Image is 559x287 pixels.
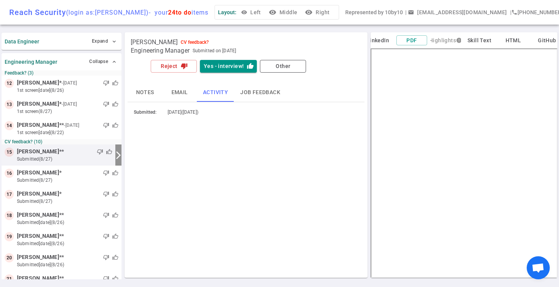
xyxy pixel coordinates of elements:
small: submitted (8/27) [17,156,112,163]
iframe: candidate_document_preview__iframe [371,48,557,278]
span: email [408,9,414,15]
div: CV feedback? [181,40,209,45]
div: 18 [5,211,14,220]
button: visibilityMiddle [267,5,300,20]
span: thumb_up [106,149,112,155]
small: - [DATE] [64,122,79,129]
span: thumb_up [112,233,118,239]
i: thumb_down [181,63,188,70]
button: Yes - interview!thumb_up [200,60,257,73]
button: HTML [498,36,529,45]
div: 13 [5,100,14,109]
span: expand_more [111,38,117,45]
button: Skill Text [464,36,495,45]
small: Feedback? (3) [5,70,118,76]
small: submitted (8/27) [17,177,118,184]
span: thumb_up [112,191,118,197]
span: [PERSON_NAME] [17,190,59,198]
button: Expand [90,36,118,47]
div: Submitted : [134,108,165,116]
i: visibility [269,8,276,16]
button: LinkedIn [363,36,393,45]
span: [PERSON_NAME] [17,211,59,219]
div: 14 [5,121,14,130]
span: thumb_down [97,149,103,155]
small: 1st Screen [DATE] (8/22) [17,129,118,136]
span: thumb_down [103,254,109,260]
div: Submitted: 2025/08/27, 06:53 pm (Pacific Time) [131,105,361,119]
button: Activity [197,83,234,102]
span: [PERSON_NAME] [17,121,59,129]
button: Job feedback [234,83,286,102]
div: 20 [5,253,14,262]
div: 16 [5,169,14,178]
small: submitted [DATE] (8/26) [17,219,118,226]
button: PDF [396,35,427,46]
button: Rejectthumb_down [151,60,197,73]
span: [PERSON_NAME] [17,148,59,156]
span: [PERSON_NAME] [17,253,59,261]
button: Email [162,83,197,102]
span: [PERSON_NAME] [131,38,178,46]
small: submitted [DATE] (8/26) [17,261,118,268]
span: thumb_up [112,101,118,107]
span: [PERSON_NAME] [17,79,59,87]
span: Layout: [218,9,236,15]
span: thumb_up [112,80,118,86]
span: visibility [241,9,247,15]
span: - your items [149,9,208,16]
strong: Engineering Manager [5,59,57,65]
button: Collapse [87,56,118,67]
div: 12 [5,79,14,88]
span: thumb_up [112,275,118,282]
span: expand_less [111,59,117,65]
span: thumb_down [103,170,109,176]
span: thumb_down [103,275,109,282]
span: thumb_down [103,101,109,107]
span: [PERSON_NAME] [17,100,59,108]
span: thumb_down [103,122,109,128]
button: Notes [128,83,162,102]
small: - [DATE] [62,101,77,108]
small: CV feedback? (10) [5,139,118,144]
span: thumb_up [112,212,118,218]
a: Open chat [527,256,550,279]
div: Reach Security [9,8,208,17]
span: Engineering Manager [131,47,190,55]
i: arrow_forward_ios [114,151,123,160]
i: visibility [305,8,313,16]
span: thumb_up [112,170,118,176]
small: 1st Screen [DATE] (8/26) [17,87,118,94]
span: 24 to do [168,9,191,16]
div: basic tabs example [128,83,364,102]
span: Submitted on [DATE] [193,47,236,55]
button: visibilityRight [303,5,333,20]
div: 15 [5,148,14,157]
strong: Data Engineer [5,38,39,45]
small: - [DATE] [62,80,77,86]
div: 21 [5,274,14,284]
button: Other [260,60,306,73]
span: thumb_down [103,212,109,218]
span: thumb_up [112,254,118,260]
i: thumb_up [247,63,254,70]
div: 17 [5,190,14,199]
span: [PERSON_NAME] [17,232,59,240]
span: [PERSON_NAME] [17,274,59,282]
button: Left [240,5,264,20]
small: 1st Screen (8/27) [17,108,118,115]
div: [DATE] ( [DATE] ) [168,108,245,116]
span: thumb_down [103,191,109,197]
small: submitted (8/27) [17,198,118,205]
button: Open a message box [406,5,510,20]
span: thumb_down [103,80,109,86]
i: phone [511,9,517,15]
span: thumb_up [112,122,118,128]
span: [PERSON_NAME] [17,169,59,177]
div: 19 [5,232,14,241]
small: submitted [DATE] (8/26) [17,240,118,247]
span: thumb_down [103,233,109,239]
span: (login as: [PERSON_NAME] ) [66,9,149,16]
